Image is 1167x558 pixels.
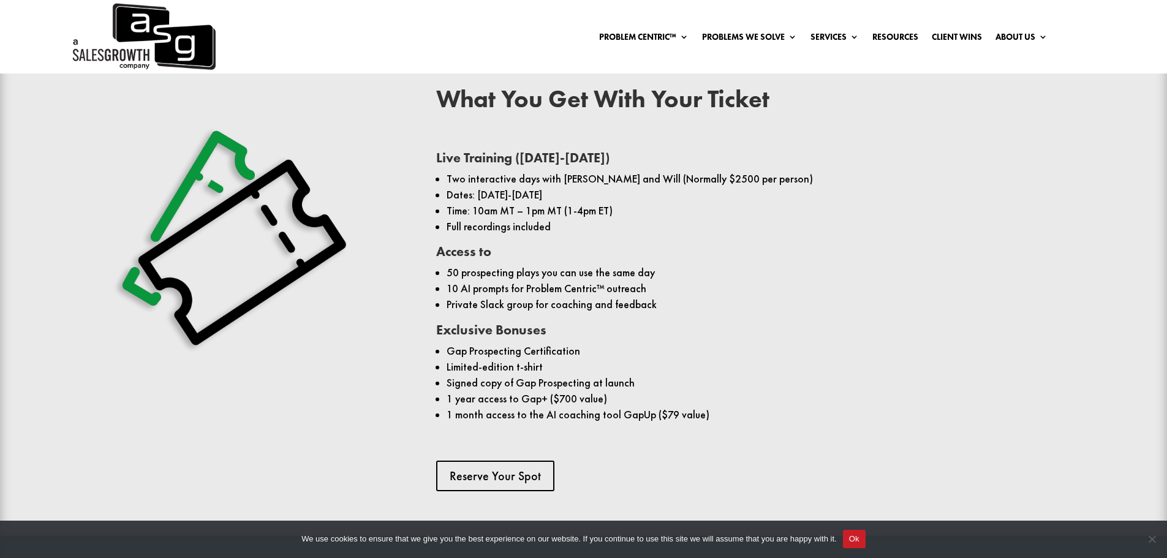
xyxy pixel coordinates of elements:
span: Full recordings included [447,220,551,233]
a: Resources [872,32,918,46]
li: 1 year access to Gap+ ($700 value) [447,391,1081,407]
li: Gap Prospecting Certification [447,343,1081,359]
li: Private Slack group for coaching and feedback [447,296,1081,312]
a: About Us [995,32,1048,46]
li: 50 prospecting plays you can use the same day [447,265,1081,281]
a: Client Wins [932,32,982,46]
span: No [1146,533,1158,545]
h3: Exclusive Bonuses [436,323,1081,343]
button: Ok [843,530,866,548]
li: 1 month access to the AI coaching tool GapUp ($79 value) [447,407,1081,423]
h2: What You Get With Your Ticket [436,87,1081,118]
li: Signed copy of Gap Prospecting at launch [447,375,1081,391]
li: Time: 10am MT – 1pm MT (1-4pm ET) [447,203,1081,219]
li: Two interactive days with [PERSON_NAME] and Will (Normally $2500 per person) [447,171,1081,187]
li: Dates: [DATE]-[DATE] [447,187,1081,203]
span: Limited-edition t-shirt [447,360,543,374]
h3: Access to [436,245,1081,265]
a: Problems We Solve [702,32,797,46]
span: We use cookies to ensure that we give you the best experience on our website. If you continue to ... [301,533,836,545]
img: Ticket Shadow [111,115,357,360]
h3: Live Training ([DATE]-[DATE]) [436,151,1081,171]
a: Problem Centric™ [599,32,689,46]
a: Services [810,32,859,46]
a: Reserve Your Spot [436,461,554,491]
li: 10 AI prompts for Problem Centric™ outreach [447,281,1081,296]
